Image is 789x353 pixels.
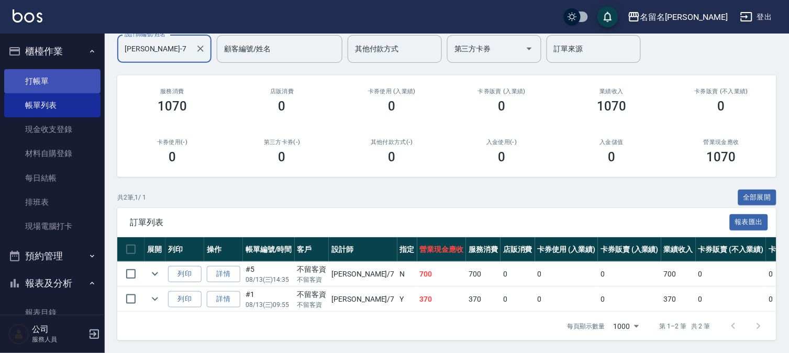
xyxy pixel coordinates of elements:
[730,214,769,230] button: 報表匯出
[707,150,736,164] h3: 1070
[4,38,101,65] button: 櫃檯作業
[459,139,544,146] h2: 入金使用(-)
[598,287,661,312] td: 0
[4,242,101,270] button: 預約管理
[147,266,163,282] button: expand row
[329,287,397,312] td: [PERSON_NAME] /7
[4,190,101,214] a: 排班表
[145,237,165,262] th: 展開
[597,99,626,114] h3: 1070
[207,291,240,307] a: 詳情
[279,99,286,114] h3: 0
[297,264,327,275] div: 不留客資
[130,217,730,228] span: 訂單列表
[661,262,696,286] td: 700
[297,300,327,310] p: 不留客資
[660,322,710,331] p: 第 1–2 筆 共 2 筆
[4,270,101,297] button: 報表及分析
[397,262,417,286] td: N
[718,99,725,114] h3: 0
[696,262,766,286] td: 0
[696,287,766,312] td: 0
[661,287,696,312] td: 370
[501,237,535,262] th: 店販消費
[243,237,295,262] th: 帳單編號/時間
[736,7,776,27] button: 登出
[679,139,764,146] h2: 營業現金應收
[417,237,466,262] th: 營業現金應收
[147,291,163,307] button: expand row
[397,287,417,312] td: Y
[240,139,325,146] h2: 第三方卡券(-)
[696,237,766,262] th: 卡券販賣 (不入業績)
[169,150,176,164] h3: 0
[598,262,661,286] td: 0
[730,217,769,227] a: 報表匯出
[4,301,101,325] a: 報表目錄
[297,289,327,300] div: 不留客資
[568,322,605,331] p: 每頁顯示數量
[168,291,202,307] button: 列印
[130,88,215,95] h3: 服務消費
[498,99,505,114] h3: 0
[297,275,327,284] p: 不留客資
[501,262,535,286] td: 0
[204,237,243,262] th: 操作
[243,287,295,312] td: #1
[624,6,732,28] button: 名留名[PERSON_NAME]
[521,40,538,57] button: Open
[8,324,29,345] img: Person
[466,237,501,262] th: 服務消費
[661,237,696,262] th: 業績收入
[158,99,187,114] h3: 1070
[4,93,101,117] a: 帳單列表
[569,88,654,95] h2: 業績收入
[329,237,397,262] th: 設計師
[117,193,146,202] p: 共 2 筆, 1 / 1
[193,41,208,56] button: Clear
[246,300,292,310] p: 08/13 (三) 09:55
[32,335,85,344] p: 服務人員
[569,139,654,146] h2: 入金儲值
[4,214,101,238] a: 現場電腦打卡
[597,6,618,27] button: save
[168,266,202,282] button: 列印
[329,262,397,286] td: [PERSON_NAME] /7
[125,30,165,38] label: 設計師編號/姓名
[535,287,598,312] td: 0
[246,275,292,284] p: 08/13 (三) 14:35
[417,287,466,312] td: 370
[501,287,535,312] td: 0
[279,150,286,164] h3: 0
[4,166,101,190] a: 每日結帳
[417,262,466,286] td: 700
[32,324,85,335] h5: 公司
[240,88,325,95] h2: 店販消費
[4,69,101,93] a: 打帳單
[498,150,505,164] h3: 0
[130,139,215,146] h2: 卡券使用(-)
[397,237,417,262] th: 指定
[640,10,728,24] div: 名留名[PERSON_NAME]
[608,150,615,164] h3: 0
[535,262,598,286] td: 0
[13,9,42,23] img: Logo
[459,88,544,95] h2: 卡券販賣 (入業績)
[598,237,661,262] th: 卡券販賣 (入業績)
[388,99,396,114] h3: 0
[207,266,240,282] a: 詳情
[243,262,295,286] td: #5
[165,237,204,262] th: 列印
[609,312,643,340] div: 1000
[535,237,598,262] th: 卡券使用 (入業績)
[295,237,329,262] th: 客戶
[466,287,501,312] td: 370
[4,141,101,166] a: 材料自購登錄
[350,139,435,146] h2: 其他付款方式(-)
[466,262,501,286] td: 700
[350,88,435,95] h2: 卡券使用 (入業績)
[738,190,777,206] button: 全部展開
[679,88,764,95] h2: 卡券販賣 (不入業績)
[4,117,101,141] a: 現金收支登錄
[388,150,396,164] h3: 0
